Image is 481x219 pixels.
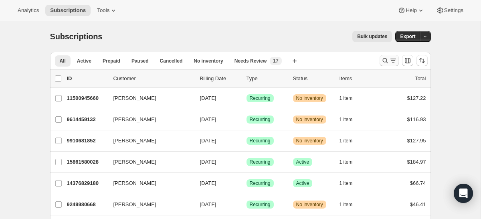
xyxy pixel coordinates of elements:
span: No inventory [296,116,323,123]
span: Prepaid [103,58,120,64]
span: 1 item [340,95,353,101]
span: No inventory [296,138,323,144]
span: 1 item [340,180,353,187]
p: 11500945660 [67,94,107,102]
button: 1 item [340,178,362,189]
button: 1 item [340,114,362,125]
p: 15861580028 [67,158,107,166]
div: Type [247,75,287,83]
span: $46.41 [410,201,426,207]
div: 14376829180[PERSON_NAME][DATE]SuccessRecurringSuccessActive1 item$66.74 [67,178,426,189]
span: [PERSON_NAME] [113,94,156,102]
span: Needs Review [234,58,267,64]
button: 1 item [340,135,362,146]
span: Active [296,159,309,165]
span: Settings [444,7,463,14]
div: IDCustomerBilling DateTypeStatusItemsTotal [67,75,426,83]
span: Tools [97,7,109,14]
button: Settings [431,5,468,16]
span: [DATE] [200,95,216,101]
button: Subscriptions [45,5,91,16]
span: Recurring [250,138,271,144]
span: Paused [131,58,149,64]
span: Subscriptions [50,7,86,14]
span: [PERSON_NAME] [113,137,156,145]
span: [DATE] [200,201,216,207]
span: No inventory [296,95,323,101]
span: Bulk updates [357,33,387,40]
span: [PERSON_NAME] [113,179,156,187]
button: Create new view [288,55,301,67]
p: 14376829180 [67,179,107,187]
button: Sort the results [416,55,428,66]
div: Items [340,75,380,83]
span: [PERSON_NAME] [113,116,156,124]
span: Subscriptions [50,32,103,41]
p: Total [415,75,426,83]
p: Billing Date [200,75,240,83]
span: Export [400,33,415,40]
span: [DATE] [200,180,216,186]
div: Open Intercom Messenger [454,184,473,203]
span: [DATE] [200,116,216,122]
button: [PERSON_NAME] [109,113,189,126]
span: Recurring [250,180,271,187]
button: [PERSON_NAME] [109,92,189,105]
span: Active [296,180,309,187]
span: $184.97 [407,159,426,165]
button: [PERSON_NAME] [109,134,189,147]
span: Cancelled [160,58,183,64]
span: [DATE] [200,138,216,144]
button: [PERSON_NAME] [109,156,189,168]
span: Analytics [18,7,39,14]
span: Recurring [250,159,271,165]
p: 9249980668 [67,201,107,209]
button: Analytics [13,5,44,16]
p: 9910681852 [67,137,107,145]
button: 1 item [340,199,362,210]
div: 11500945660[PERSON_NAME][DATE]SuccessRecurringWarningNo inventory1 item$127.22 [67,93,426,104]
span: All [60,58,66,64]
span: 17 [273,58,278,64]
span: 1 item [340,159,353,165]
p: Status [293,75,333,83]
span: Active [77,58,91,64]
p: ID [67,75,107,83]
div: 9910681852[PERSON_NAME][DATE]SuccessRecurringWarningNo inventory1 item$127.95 [67,135,426,146]
button: Export [395,31,420,42]
button: Customize table column order and visibility [402,55,413,66]
span: Recurring [250,95,271,101]
button: [PERSON_NAME] [109,177,189,190]
div: 9614459132[PERSON_NAME][DATE]SuccessRecurringWarningNo inventory1 item$116.93 [67,114,426,125]
span: $127.95 [407,138,426,144]
button: 1 item [340,156,362,168]
button: Tools [92,5,122,16]
p: Customer [113,75,194,83]
span: No inventory [296,201,323,208]
button: [PERSON_NAME] [109,198,189,211]
button: Search and filter results [380,55,399,66]
p: 9614459132 [67,116,107,124]
span: [PERSON_NAME] [113,201,156,209]
button: 1 item [340,93,362,104]
button: Help [393,5,429,16]
div: 9249980668[PERSON_NAME][DATE]SuccessRecurringWarningNo inventory1 item$46.41 [67,199,426,210]
span: $116.93 [407,116,426,122]
button: Bulk updates [352,31,392,42]
div: 15861580028[PERSON_NAME][DATE]SuccessRecurringSuccessActive1 item$184.97 [67,156,426,168]
span: $127.22 [407,95,426,101]
span: 1 item [340,116,353,123]
span: No inventory [194,58,223,64]
span: [PERSON_NAME] [113,158,156,166]
span: 1 item [340,138,353,144]
span: $66.74 [410,180,426,186]
span: Recurring [250,201,271,208]
span: Help [406,7,416,14]
span: [DATE] [200,159,216,165]
span: Recurring [250,116,271,123]
span: 1 item [340,201,353,208]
